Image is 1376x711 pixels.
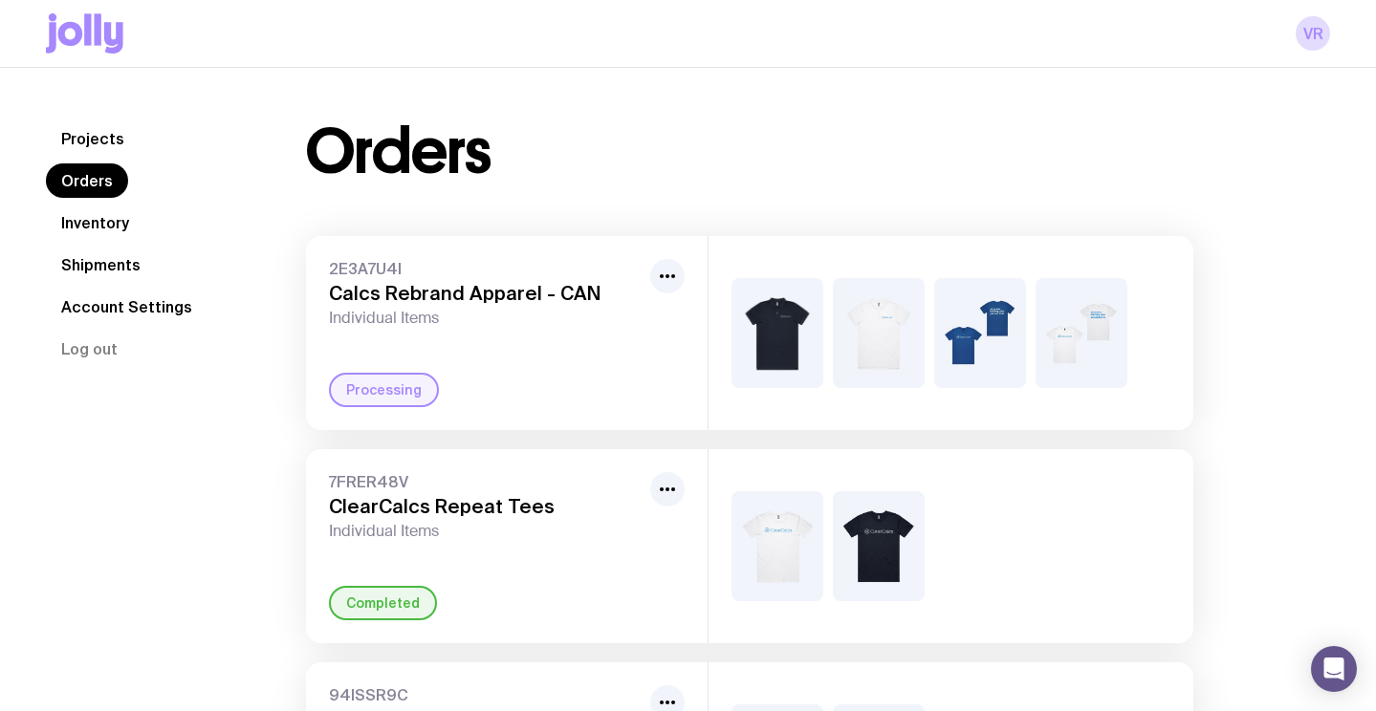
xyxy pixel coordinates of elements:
[329,309,643,328] span: Individual Items
[306,121,491,183] h1: Orders
[46,332,133,366] button: Log out
[329,282,643,305] h3: Calcs Rebrand Apparel - CAN
[46,163,128,198] a: Orders
[329,586,437,620] div: Completed
[46,248,156,282] a: Shipments
[329,472,643,491] span: 7FRER48V
[329,373,439,407] div: Processing
[329,522,643,541] span: Individual Items
[1296,16,1330,51] a: VR
[46,290,207,324] a: Account Settings
[46,121,140,156] a: Projects
[329,685,643,704] span: 94ISSR9C
[46,205,144,240] a: Inventory
[329,495,643,518] h3: ClearCalcs Repeat Tees
[329,259,643,278] span: 2E3A7U4I
[1311,646,1357,692] div: Open Intercom Messenger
